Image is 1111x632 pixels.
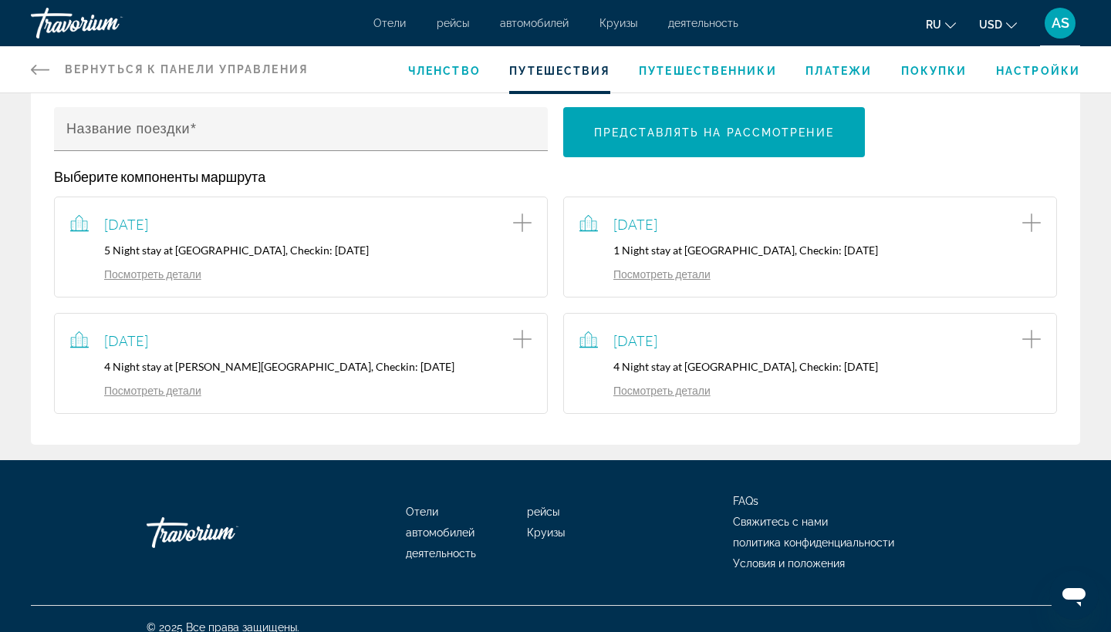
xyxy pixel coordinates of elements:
p: Выберите компоненты маршрута [54,168,1057,185]
a: Настройки [996,65,1080,77]
span: ru [926,18,941,31]
p: 1 Night stay at [GEOGRAPHIC_DATA], Checkin: [DATE] [579,244,1041,257]
a: Покупки [901,65,967,77]
a: Путешествия [509,65,610,77]
a: Travorium [31,3,185,43]
a: Путешественники [639,65,777,77]
span: AS [1052,15,1069,31]
a: Посмотреть детали [579,267,711,281]
a: Посмотреть детали [70,267,201,281]
a: деятельность [668,17,738,29]
button: Change currency [979,13,1017,35]
a: FAQs [733,495,758,507]
a: Вернуться к панели управления [31,46,308,92]
a: Круизы [599,17,637,29]
a: политика конфиденциальности [733,536,894,549]
a: рейсы [527,506,559,518]
button: Change language [926,13,956,35]
button: Add item to trip [513,213,532,236]
span: [DATE] [613,216,657,233]
a: Свяжитесь с нами [733,516,828,528]
a: Членство [408,65,481,77]
a: Круизы [527,526,565,539]
button: Add item to trip [1022,329,1041,352]
mat-label: Название поездки [66,121,190,136]
a: Отели [373,17,406,29]
a: автомобилей [500,17,569,29]
button: User Menu [1040,7,1080,39]
p: 5 Night stay at [GEOGRAPHIC_DATA], Checkin: [DATE] [70,244,532,257]
a: Условия и положения [733,557,845,570]
a: рейсы [437,17,469,29]
button: Представлять на рассмотрение [563,107,865,157]
button: Add item to trip [1022,213,1041,236]
a: Отели [406,506,438,518]
span: USD [979,18,1002,31]
a: деятельность [406,547,476,560]
span: Представлять на рассмотрение [594,126,834,139]
a: Travorium [147,509,301,556]
button: Add item to trip [513,329,532,352]
span: [DATE] [613,332,657,349]
a: Посмотреть детали [70,384,201,397]
p: 4 Night stay at [GEOGRAPHIC_DATA], Checkin: [DATE] [579,360,1041,373]
p: 4 Night stay at [PERSON_NAME][GEOGRAPHIC_DATA], Checkin: [DATE] [70,360,532,373]
span: Вернуться к панели управления [65,63,308,76]
span: [DATE] [104,216,148,233]
a: Платежи [805,65,872,77]
iframe: Кнопка запуска окна обмена сообщениями [1049,570,1099,620]
a: Посмотреть детали [579,384,711,397]
a: автомобилей [406,526,474,539]
span: [DATE] [104,332,148,349]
